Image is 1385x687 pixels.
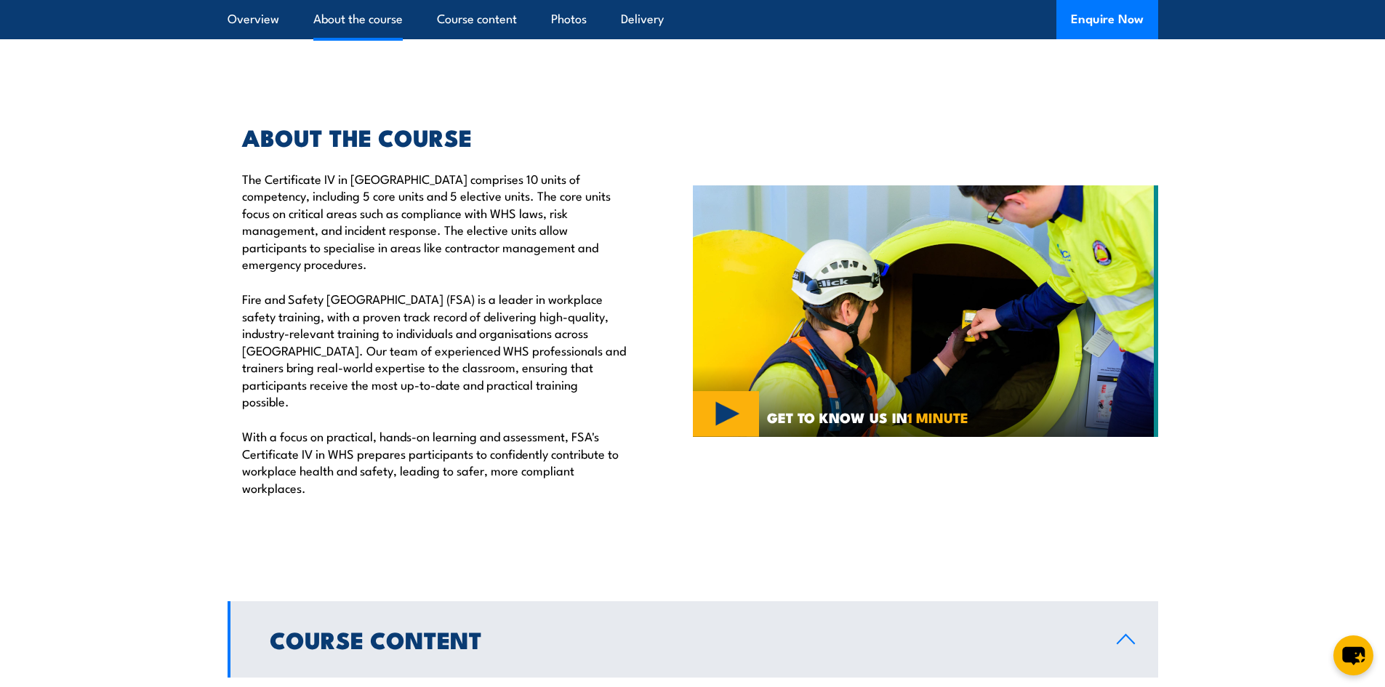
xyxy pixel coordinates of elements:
span: GET TO KNOW US IN [767,411,968,424]
a: Course Content [228,601,1158,678]
p: Fire and Safety [GEOGRAPHIC_DATA] (FSA) is a leader in workplace safety training, with a proven t... [242,290,626,409]
h2: Course Content [270,629,1093,649]
strong: 1 MINUTE [907,406,968,427]
h2: ABOUT THE COURSE [242,126,626,147]
p: With a focus on practical, hands-on learning and assessment, FSA's Certificate IV in WHS prepares... [242,427,626,496]
button: chat-button [1333,635,1373,675]
p: The Certificate IV in [GEOGRAPHIC_DATA] comprises 10 units of competency, including 5 core units ... [242,170,626,272]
